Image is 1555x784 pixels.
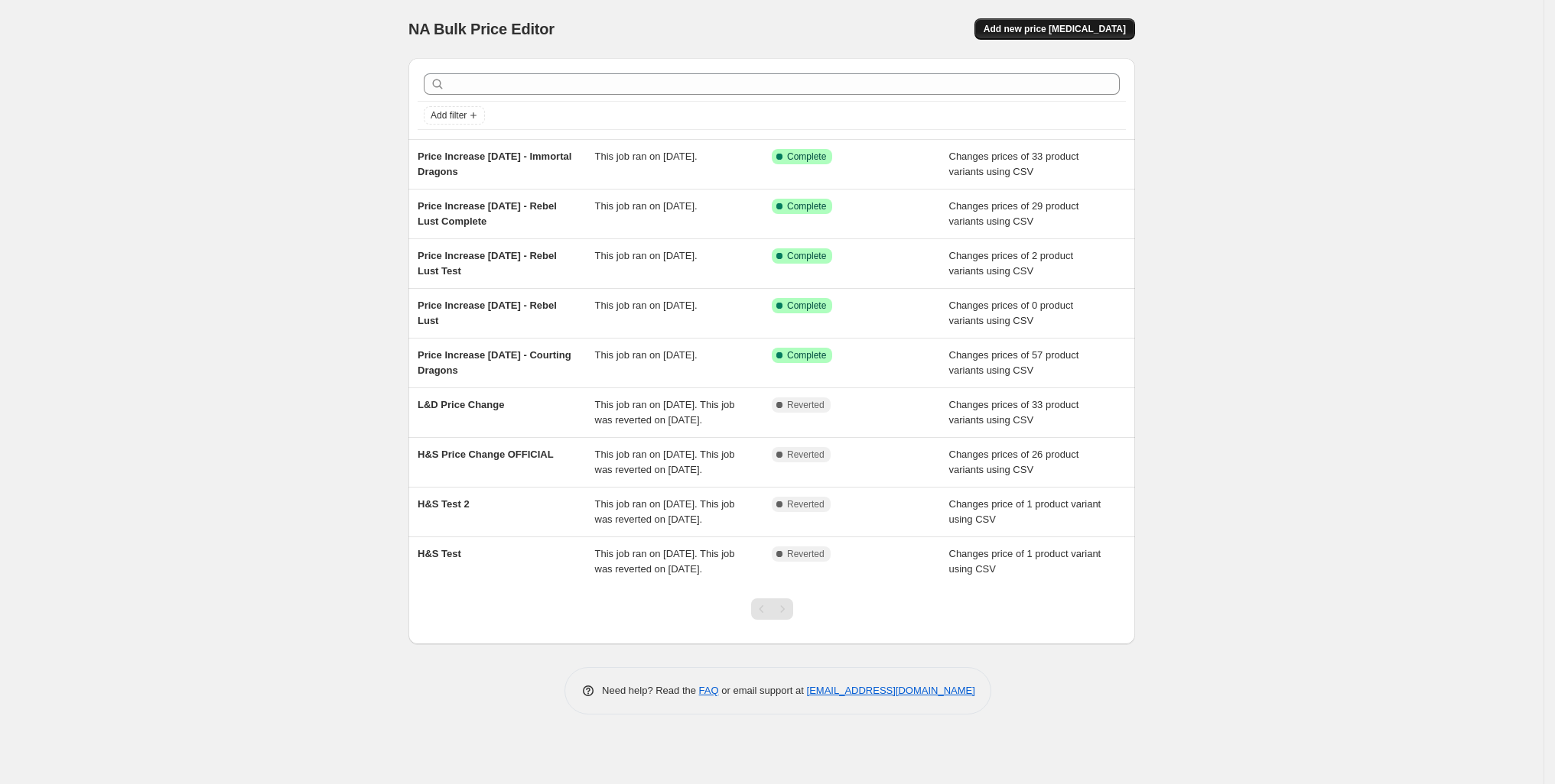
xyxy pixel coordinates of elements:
span: Changes prices of 2 product variants using CSV [949,250,1074,277]
span: Changes prices of 57 product variants using CSV [949,349,1079,376]
span: Reverted [787,548,825,560]
span: This job ran on [DATE]. [595,151,698,162]
span: H&S Test [418,548,461,559]
span: Reverted [787,498,825,510]
span: Need help? Read the [602,685,699,696]
span: This job ran on [DATE]. This job was reverted on [DATE]. [595,498,735,525]
a: FAQ [699,685,719,696]
span: Changes prices of 26 product variants using CSV [949,449,1079,475]
span: Complete [787,250,826,262]
span: Complete [787,200,826,212]
span: Add new price [MEDICAL_DATA] [984,23,1126,35]
span: This job ran on [DATE]. [595,349,698,361]
span: Changes prices of 0 product variants using CSV [949,300,1074,326]
span: This job ran on [DATE]. This job was reverted on [DATE]. [595,449,735,475]
span: Changes prices of 33 product variants using CSV [949,151,1079,177]
span: Add filter [431,109,467,121]
span: Reverted [787,449,825,461]
span: This job ran on [DATE]. This job was reverted on [DATE]. [595,548,735,575]
span: Changes prices of 29 product variants using CSV [949,200,1079,227]
span: Price Increase [DATE] - Rebel Lust Test [418,250,557,277]
span: Price Increase [DATE] - Rebel Lust Complete [418,200,557,227]
a: [EMAIL_ADDRESS][DOMAIN_NAME] [807,685,975,696]
span: Price Increase [DATE] - Rebel Lust [418,300,557,326]
nav: Pagination [751,598,793,620]
span: Complete [787,151,826,163]
span: Price Increase [DATE] - Immortal Dragons [418,151,571,177]
button: Add filter [424,106,485,125]
span: Changes price of 1 product variant using CSV [949,498,1101,525]
span: or email support at [719,685,807,696]
span: Price Increase [DATE] - Courting Dragons [418,349,571,376]
span: Reverted [787,399,825,411]
span: This job ran on [DATE]. [595,200,698,212]
span: Complete [787,349,826,361]
span: This job ran on [DATE]. [595,250,698,261]
span: This job ran on [DATE]. [595,300,698,311]
span: Complete [787,300,826,312]
button: Add new price [MEDICAL_DATA] [974,18,1135,40]
span: Changes price of 1 product variant using CSV [949,548,1101,575]
span: L&D Price Change [418,399,504,410]
span: H&S Test 2 [418,498,470,510]
span: NA Bulk Price Editor [408,21,555,37]
span: H&S Price Change OFFICIAL [418,449,554,460]
span: This job ran on [DATE]. This job was reverted on [DATE]. [595,399,735,426]
span: Changes prices of 33 product variants using CSV [949,399,1079,426]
